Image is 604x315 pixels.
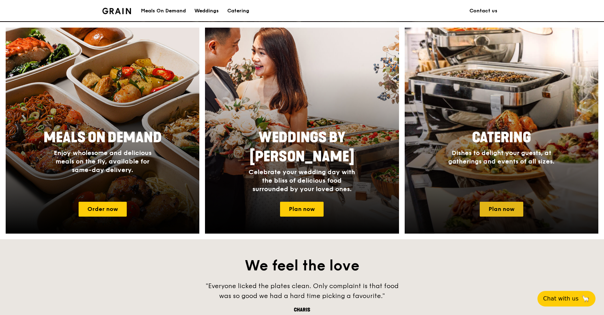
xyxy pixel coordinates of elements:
[141,0,186,22] div: Meals On Demand
[581,294,590,303] span: 🦙
[196,281,408,301] div: "Everyone licked the plates clean. Only complaint is that food was so good we had a hard time pic...
[537,291,596,307] button: Chat with us🦙
[465,0,502,22] a: Contact us
[223,0,253,22] a: Catering
[543,294,579,303] span: Chat with us
[6,28,199,234] img: meals-on-demand-card.d2b6f6db.png
[194,0,219,22] div: Weddings
[205,28,399,234] a: Weddings by [PERSON_NAME]Celebrate your wedding day with the bliss of delicious food surrounded b...
[102,8,131,14] img: Grain
[472,129,531,146] span: Catering
[205,28,399,234] img: weddings-card.4f3003b8.jpg
[448,149,554,165] span: Dishes to delight your guests, at gatherings and events of all sizes.
[44,129,162,146] span: Meals On Demand
[79,202,127,217] a: Order now
[480,202,523,217] a: Plan now
[54,149,152,174] span: Enjoy wholesome and delicious meals on the fly, available for same-day delivery.
[196,307,408,314] div: Charis
[250,129,354,165] span: Weddings by [PERSON_NAME]
[190,0,223,22] a: Weddings
[280,202,324,217] a: Plan now
[6,28,199,234] a: Meals On DemandEnjoy wholesome and delicious meals on the fly, available for same-day delivery.Or...
[405,28,598,234] a: CateringDishes to delight your guests, at gatherings and events of all sizes.Plan now
[249,168,355,193] span: Celebrate your wedding day with the bliss of delicious food surrounded by your loved ones.
[227,0,249,22] div: Catering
